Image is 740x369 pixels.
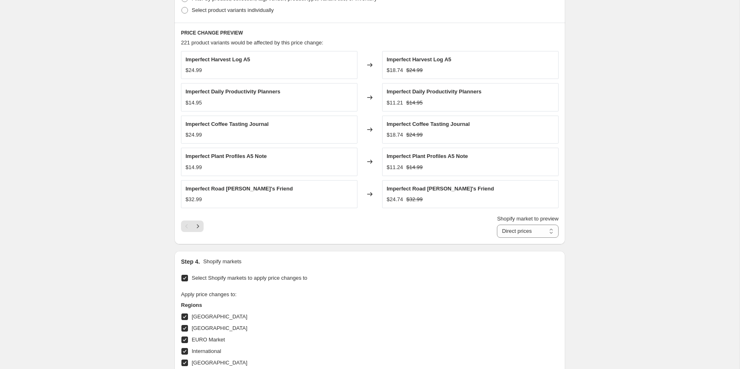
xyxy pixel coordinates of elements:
span: Imperfect Daily Productivity Planners [387,88,481,95]
div: $11.24 [387,163,403,172]
span: [GEOGRAPHIC_DATA] [192,313,247,320]
span: [GEOGRAPHIC_DATA] [192,360,247,366]
span: Imperfect Daily Productivity Planners [186,88,280,95]
h6: PRICE CHANGE PREVIEW [181,30,559,36]
strike: $14.99 [406,163,423,172]
div: $18.74 [387,131,403,139]
strike: $24.99 [406,131,423,139]
h2: Step 4. [181,258,200,266]
span: Imperfect Road [PERSON_NAME]'s Friend [186,186,293,192]
span: Imperfect Plant Profiles A5 Note [387,153,468,159]
div: $24.99 [186,66,202,74]
nav: Pagination [181,220,204,232]
div: $24.99 [186,131,202,139]
h3: Regions [181,301,337,309]
span: International [192,348,221,354]
span: Imperfect Plant Profiles A5 Note [186,153,267,159]
div: $18.74 [387,66,403,74]
span: Imperfect Coffee Tasting Journal [387,121,470,127]
strike: $24.99 [406,66,423,74]
span: Select Shopify markets to apply price changes to [192,275,307,281]
div: $32.99 [186,195,202,204]
span: 221 product variants would be affected by this price change: [181,39,323,46]
strike: $32.99 [406,195,423,204]
span: Imperfect Harvest Log A5 [186,56,250,63]
span: Imperfect Harvest Log A5 [387,56,451,63]
span: EURO Market [192,337,225,343]
span: Imperfect Coffee Tasting Journal [186,121,269,127]
span: Shopify market to preview [497,216,559,222]
button: Next [192,220,204,232]
div: $24.74 [387,195,403,204]
div: $14.99 [186,163,202,172]
span: Apply price changes to: [181,291,237,297]
div: $14.95 [186,99,202,107]
span: Imperfect Road [PERSON_NAME]'s Friend [387,186,494,192]
span: Select product variants individually [192,7,274,13]
p: Shopify markets [203,258,241,266]
div: $11.21 [387,99,403,107]
span: [GEOGRAPHIC_DATA] [192,325,247,331]
strike: $14.95 [406,99,423,107]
